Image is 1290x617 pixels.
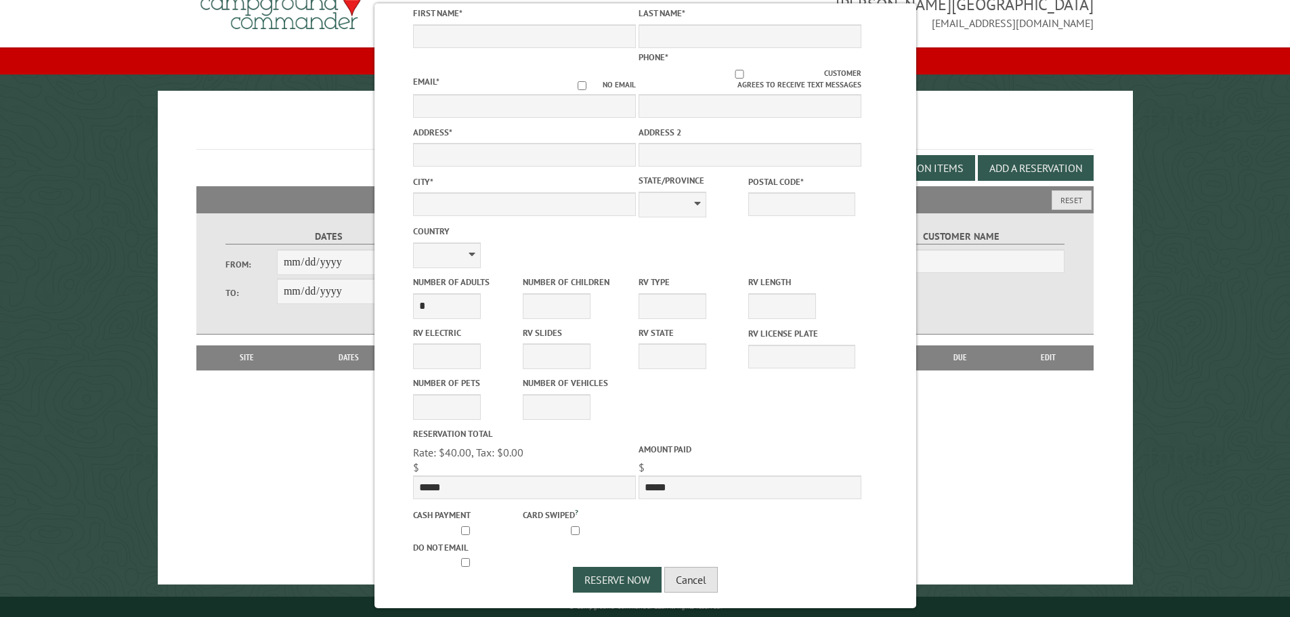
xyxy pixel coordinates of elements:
[413,427,636,440] label: Reservation Total
[654,70,824,79] input: Customer agrees to receive text messages
[575,507,578,517] a: ?
[748,175,855,188] label: Postal Code
[196,186,1094,212] h2: Filters
[639,443,861,456] label: Amount paid
[413,7,636,20] label: First Name
[413,225,636,238] label: Country
[1052,190,1092,210] button: Reset
[413,175,636,188] label: City
[413,76,439,87] label: Email
[225,229,432,244] label: Dates
[203,345,291,370] th: Site
[413,446,523,459] span: Rate: $40.00, Tax: $0.00
[639,461,645,474] span: $
[561,81,603,90] input: No email
[978,155,1094,181] button: Add a Reservation
[639,68,861,91] label: Customer agrees to receive text messages
[225,258,277,271] label: From:
[225,286,277,299] label: To:
[413,126,636,139] label: Address
[413,326,520,339] label: RV Electric
[569,602,722,611] small: © Campground Commander LLC. All rights reserved.
[639,174,746,187] label: State/Province
[196,112,1094,150] h1: Reservations
[639,126,861,139] label: Address 2
[573,567,662,593] button: Reserve Now
[639,7,861,20] label: Last Name
[291,345,407,370] th: Dates
[413,461,419,474] span: $
[748,327,855,340] label: RV License Plate
[413,509,520,522] label: Cash payment
[413,276,520,289] label: Number of Adults
[413,377,520,389] label: Number of Pets
[523,326,630,339] label: RV Slides
[413,541,520,554] label: Do not email
[523,377,630,389] label: Number of Vehicles
[859,155,975,181] button: Edit Add-on Items
[523,276,630,289] label: Number of Children
[639,51,668,63] label: Phone
[639,276,746,289] label: RV Type
[639,326,746,339] label: RV State
[918,345,1003,370] th: Due
[858,229,1065,244] label: Customer Name
[523,507,630,522] label: Card swiped
[664,567,718,593] button: Cancel
[561,79,636,91] label: No email
[748,276,855,289] label: RV Length
[1003,345,1094,370] th: Edit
